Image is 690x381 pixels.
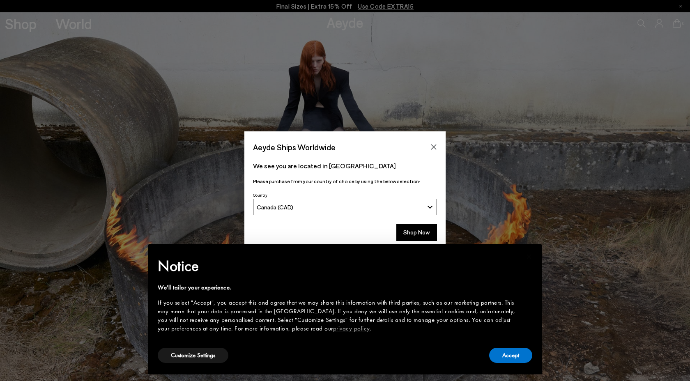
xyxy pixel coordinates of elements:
button: Customize Settings [158,348,228,363]
button: Shop Now [396,224,437,241]
div: If you select "Accept", you accept this and agree that we may share this information with third p... [158,298,519,333]
span: Country [253,193,267,197]
p: We see you are located in [GEOGRAPHIC_DATA] [253,161,437,171]
button: Accept [489,348,532,363]
p: Please purchase from your country of choice by using the below selection: [253,177,437,185]
span: × [527,250,532,263]
h2: Notice [158,255,519,277]
span: Canada (CAD) [257,204,293,211]
span: Aeyde Ships Worldwide [253,140,336,154]
button: Close this notice [519,247,539,266]
div: We'll tailor your experience. [158,283,519,292]
button: Close [428,141,440,153]
a: privacy policy [333,324,370,333]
